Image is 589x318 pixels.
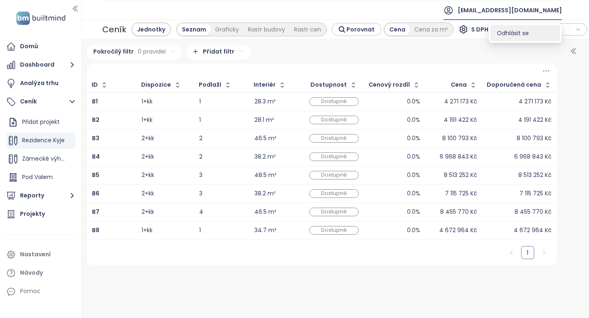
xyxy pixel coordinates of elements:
[385,24,410,35] div: Cena
[142,154,154,159] div: 2+kk
[254,209,277,215] div: 46.5 m²
[4,206,77,222] a: Projekty
[369,82,410,87] div: Cenový rozdíl
[199,154,244,159] div: 2
[309,134,359,143] div: Dostupné
[22,117,60,127] div: Přidat projekt
[458,0,562,20] span: [EMAIL_ADDRESS][DOMAIN_NAME]
[92,82,98,87] div: ID
[254,191,276,196] div: 38.2 m²
[487,82,541,87] div: Doporučená cena
[309,189,359,198] div: Dostupné
[451,82,467,87] div: Cena
[199,99,244,104] div: 1
[497,29,529,37] span: Odhlásit se
[92,134,99,142] b: B3
[6,169,75,186] div: Pod Valem
[440,209,477,215] div: 8 455 770 Kč
[515,209,551,215] div: 8 455 770 Kč
[199,82,221,87] div: Podlaží
[4,94,77,110] button: Ceník
[444,172,477,178] div: 8 513 252 Kč
[14,10,68,27] img: logo
[6,132,75,149] div: Rezidence Kyje
[22,173,53,181] span: Pod Valem
[92,116,99,124] b: B2
[505,246,518,259] li: Předchozí strana
[92,226,99,234] b: B8
[309,208,359,216] div: Dostupné
[4,75,77,92] a: Analýza trhu
[309,226,359,235] div: Dostupné
[442,136,477,141] div: 8 100 793 Kč
[505,246,518,259] button: left
[519,191,551,196] div: 7 115 725 Kč
[22,136,65,144] span: Rezidence Kyje
[290,24,326,35] div: Rastr cen
[199,228,244,233] div: 1
[142,99,153,104] div: 1+kk
[92,154,100,159] a: B4
[254,82,276,87] div: Interiér
[92,117,99,123] a: B2
[440,154,477,159] div: 6 968 843 Kč
[407,191,420,196] div: 0.0%
[310,82,347,87] div: Dostupnost
[138,47,166,56] span: 0 pravidel
[6,114,75,130] div: Přidat projekt
[20,41,38,52] div: Domů
[518,172,551,178] div: 8 513 252 Kč
[254,136,277,141] div: 46.5 m²
[309,171,359,179] div: Dostupné
[92,171,99,179] b: B5
[518,117,551,123] div: 4 191 422 Kč
[102,22,126,37] div: Ceník
[309,97,359,106] div: Dostupné
[4,283,77,300] div: Pomoc
[522,246,534,259] a: 1
[20,78,58,88] div: Analýza trhu
[6,151,75,167] div: Zámecké výhledy 2
[92,191,99,196] a: B6
[407,228,420,233] div: 0.0%
[243,24,290,35] div: Rastr budovy
[407,136,420,141] div: 0.0%
[20,209,45,219] div: Projekty
[92,97,98,105] b: B1
[407,172,420,178] div: 0.0%
[142,228,153,233] div: 1+kk
[20,286,40,296] div: Pomoc
[445,191,477,196] div: 7 115 725 Kč
[186,45,251,60] div: Přidat filtr
[254,154,276,159] div: 38.2 m²
[87,45,182,60] div: Pokročilý filtr
[254,228,277,233] div: 34.7 m²
[133,24,170,35] div: Jednotky
[514,154,551,159] div: 6 968 843 Kč
[444,99,477,104] div: 4 271 173 Kč
[199,136,244,141] div: 2
[92,209,99,215] a: B7
[142,172,154,178] div: 2+kk
[141,82,171,87] div: Dispozice
[4,57,77,73] button: Dashboard
[542,250,546,255] span: right
[92,172,99,178] a: B5
[509,250,514,255] span: left
[439,228,477,233] div: 4 672 964 Kč
[199,209,244,215] div: 4
[254,172,277,178] div: 48.5 m²
[178,24,211,35] div: Seznam
[410,24,452,35] div: Cena za m²
[346,25,375,34] span: Porovnat
[309,116,359,124] div: Dostupné
[92,136,99,141] a: B3
[142,191,154,196] div: 2+kk
[407,154,420,159] div: 0.0%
